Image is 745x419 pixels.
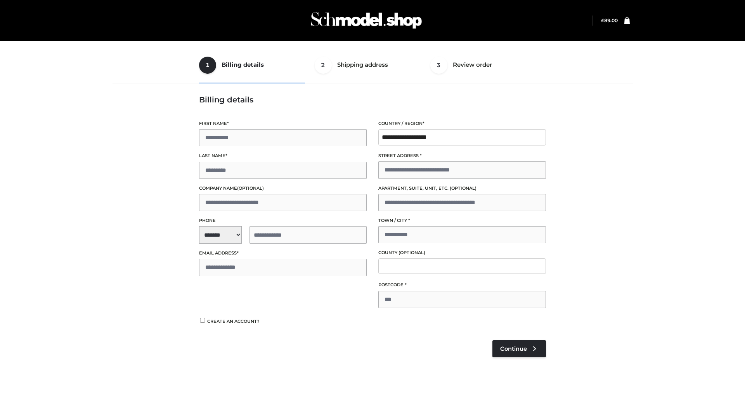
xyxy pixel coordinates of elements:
[199,318,206,323] input: Create an account?
[199,185,367,192] label: Company name
[450,185,476,191] span: (optional)
[601,17,618,23] bdi: 89.00
[199,217,367,224] label: Phone
[199,95,546,104] h3: Billing details
[378,185,546,192] label: Apartment, suite, unit, etc.
[308,5,424,36] img: Schmodel Admin 964
[492,340,546,357] a: Continue
[199,249,367,257] label: Email address
[398,250,425,255] span: (optional)
[237,185,264,191] span: (optional)
[199,120,367,127] label: First name
[601,17,604,23] span: £
[378,281,546,289] label: Postcode
[378,249,546,256] label: County
[378,217,546,224] label: Town / City
[500,345,527,352] span: Continue
[601,17,618,23] a: £89.00
[207,319,260,324] span: Create an account?
[378,120,546,127] label: Country / Region
[199,152,367,159] label: Last name
[378,152,546,159] label: Street address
